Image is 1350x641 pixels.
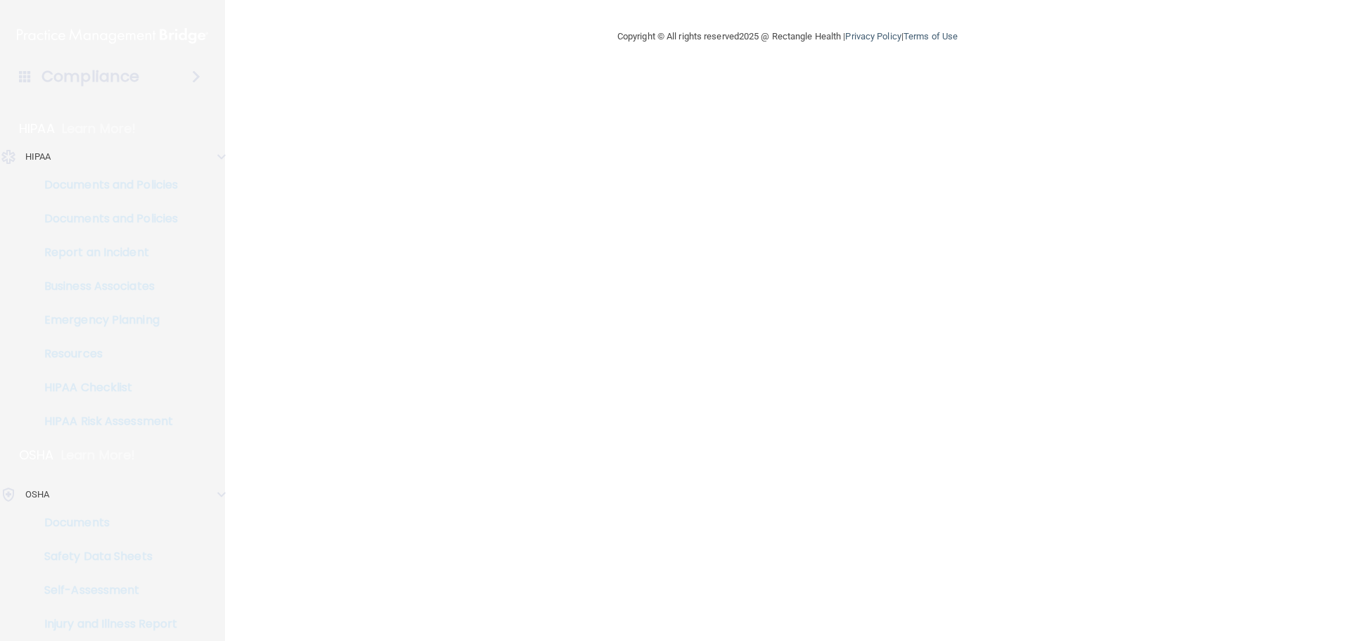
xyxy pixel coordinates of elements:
p: Learn More! [62,120,136,137]
p: Report an Incident [9,246,201,260]
h4: Compliance [41,67,139,87]
p: Business Associates [9,279,201,293]
p: OSHA [19,447,54,464]
p: OSHA [25,486,49,503]
a: Privacy Policy [845,31,901,42]
p: Safety Data Sheets [9,550,201,564]
p: HIPAA Checklist [9,381,201,395]
p: Injury and Illness Report [9,617,201,631]
div: Copyright © All rights reserved 2025 @ Rectangle Health | | [531,14,1044,59]
p: Resources [9,347,201,361]
p: Learn More! [61,447,136,464]
p: HIPAA Risk Assessment [9,414,201,429]
p: Self-Assessment [9,583,201,597]
p: Documents and Policies [9,212,201,226]
p: Emergency Planning [9,313,201,327]
p: HIPAA [19,120,55,137]
p: Documents [9,516,201,530]
img: PMB logo [17,22,208,50]
p: Documents and Policies [9,178,201,192]
p: HIPAA [25,148,51,165]
a: Terms of Use [904,31,958,42]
